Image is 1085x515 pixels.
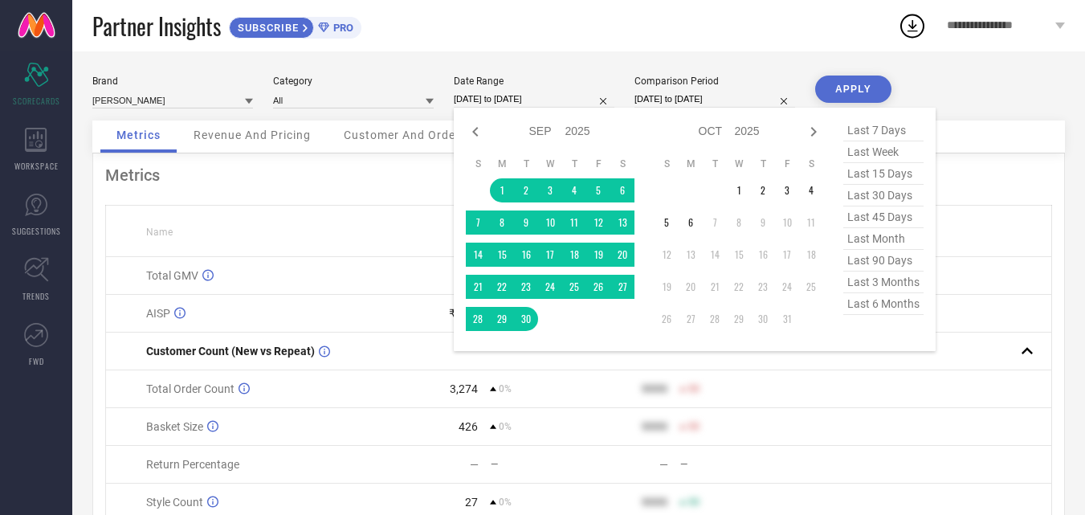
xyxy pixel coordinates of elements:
[229,13,361,39] a: SUBSCRIBEPRO
[727,178,751,202] td: Wed Oct 01 2025
[466,122,485,141] div: Previous month
[634,76,795,87] div: Comparison Period
[146,269,198,282] span: Total GMV
[466,275,490,299] td: Sun Sep 21 2025
[586,210,610,235] td: Fri Sep 12 2025
[679,275,703,299] td: Mon Oct 20 2025
[843,120,924,141] span: last 7 days
[655,243,679,267] td: Sun Oct 12 2025
[329,22,353,34] span: PRO
[642,496,667,509] div: 9999
[105,166,1052,185] div: Metrics
[454,91,614,108] input: Select date range
[679,243,703,267] td: Mon Oct 13 2025
[843,250,924,272] span: last 90 days
[490,157,514,170] th: Monday
[459,420,478,433] div: 426
[679,210,703,235] td: Mon Oct 06 2025
[751,178,775,202] td: Thu Oct 02 2025
[688,497,700,508] span: 50
[680,459,767,470] div: —
[751,307,775,331] td: Thu Oct 30 2025
[659,458,668,471] div: —
[586,275,610,299] td: Fri Sep 26 2025
[703,157,727,170] th: Tuesday
[146,345,315,358] span: Customer Count (New vs Repeat)
[703,243,727,267] td: Tue Oct 14 2025
[799,157,823,170] th: Saturday
[12,225,61,237] span: SUGGESTIONS
[273,76,434,87] div: Category
[751,210,775,235] td: Thu Oct 09 2025
[775,307,799,331] td: Fri Oct 31 2025
[22,290,50,302] span: TRENDS
[116,129,161,141] span: Metrics
[146,496,203,509] span: Style Count
[775,157,799,170] th: Friday
[815,76,891,103] button: APPLY
[799,243,823,267] td: Sat Oct 18 2025
[843,272,924,293] span: last 3 months
[466,157,490,170] th: Sunday
[703,210,727,235] td: Tue Oct 07 2025
[727,307,751,331] td: Wed Oct 29 2025
[610,243,634,267] td: Sat Sep 20 2025
[29,355,44,367] span: FWD
[679,157,703,170] th: Monday
[490,178,514,202] td: Mon Sep 01 2025
[465,496,478,509] div: 27
[843,141,924,163] span: last week
[843,293,924,315] span: last 6 months
[634,91,795,108] input: Select comparison period
[538,210,562,235] td: Wed Sep 10 2025
[751,275,775,299] td: Thu Oct 23 2025
[586,178,610,202] td: Fri Sep 05 2025
[562,275,586,299] td: Thu Sep 25 2025
[344,129,467,141] span: Customer And Orders
[491,459,577,470] div: —
[610,275,634,299] td: Sat Sep 27 2025
[466,243,490,267] td: Sun Sep 14 2025
[538,157,562,170] th: Wednesday
[470,458,479,471] div: —
[799,210,823,235] td: Sat Oct 11 2025
[562,157,586,170] th: Thursday
[194,129,311,141] span: Revenue And Pricing
[562,243,586,267] td: Thu Sep 18 2025
[751,157,775,170] th: Thursday
[610,178,634,202] td: Sat Sep 06 2025
[679,307,703,331] td: Mon Oct 27 2025
[490,307,514,331] td: Mon Sep 29 2025
[449,307,478,320] div: ₹ 428
[490,210,514,235] td: Mon Sep 08 2025
[843,185,924,206] span: last 30 days
[146,420,203,433] span: Basket Size
[655,210,679,235] td: Sun Oct 05 2025
[514,178,538,202] td: Tue Sep 02 2025
[450,382,478,395] div: 3,274
[727,243,751,267] td: Wed Oct 15 2025
[146,382,235,395] span: Total Order Count
[499,497,512,508] span: 0%
[775,243,799,267] td: Fri Oct 17 2025
[727,210,751,235] td: Wed Oct 08 2025
[843,206,924,228] span: last 45 days
[727,275,751,299] td: Wed Oct 22 2025
[843,228,924,250] span: last month
[538,243,562,267] td: Wed Sep 17 2025
[92,10,221,43] span: Partner Insights
[490,243,514,267] td: Mon Sep 15 2025
[514,210,538,235] td: Tue Sep 09 2025
[843,163,924,185] span: last 15 days
[775,178,799,202] td: Fri Oct 03 2025
[146,307,170,320] span: AISP
[642,420,667,433] div: 9999
[688,421,700,432] span: 50
[799,178,823,202] td: Sat Oct 04 2025
[688,383,700,394] span: 50
[146,458,239,471] span: Return Percentage
[655,275,679,299] td: Sun Oct 19 2025
[454,76,614,87] div: Date Range
[499,383,512,394] span: 0%
[610,157,634,170] th: Saturday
